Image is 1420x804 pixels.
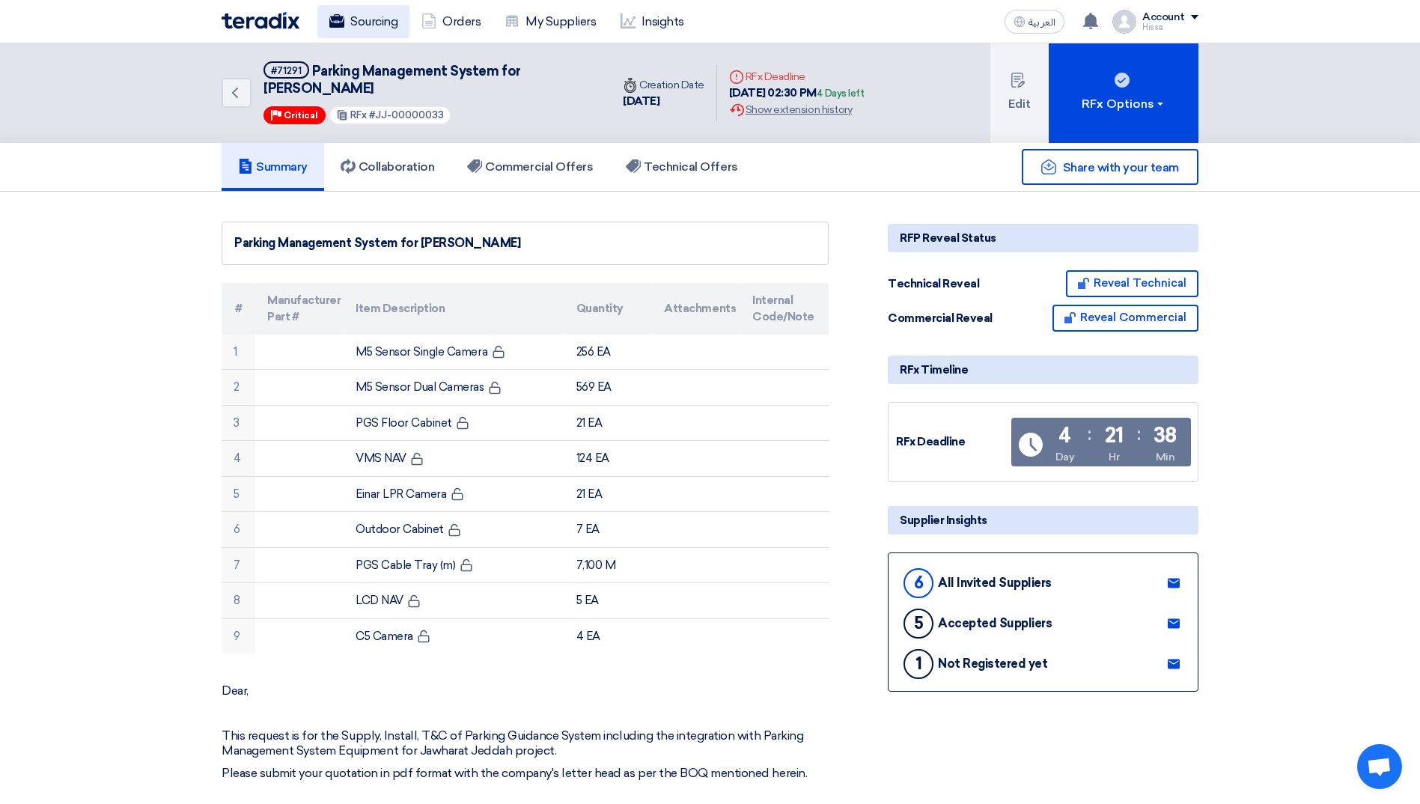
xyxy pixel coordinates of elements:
[888,224,1198,252] div: RFP Reveal Status
[1142,11,1185,24] div: Account
[344,335,564,370] td: M5 Sensor Single Camera
[1105,425,1124,446] div: 21
[451,143,609,191] a: Commercial Offers
[222,143,324,191] a: Summary
[222,441,255,477] td: 4
[564,583,653,619] td: 5 EA
[564,547,653,583] td: 7,100 M
[564,441,653,477] td: 124 EA
[493,5,608,38] a: My Suppliers
[896,433,1008,451] div: RFx Deadline
[888,275,1000,293] div: Technical Reveal
[564,476,653,512] td: 21 EA
[344,512,564,548] td: Outdoor Cabinet
[564,370,653,406] td: 569 EA
[1112,10,1136,34] img: profile_test.png
[888,356,1198,384] div: RFx Timeline
[344,583,564,619] td: LCD NAV
[344,476,564,512] td: Einar LPR Camera
[564,335,653,370] td: 256 EA
[1063,160,1179,174] span: Share with your team
[222,335,255,370] td: 1
[1052,305,1198,332] button: Reveal Commercial
[263,61,593,98] h5: Parking Management System for Jawharat Jeddah
[222,728,829,758] p: This request is for the Supply, Install, T&C of Parking Guidance System including the integration...
[409,5,493,38] a: Orders
[324,143,451,191] a: Collaboration
[564,512,653,548] td: 7 EA
[284,110,318,121] span: Critical
[938,616,1052,630] div: Accepted Suppliers
[1005,10,1064,34] button: العربية
[938,657,1047,671] div: Not Registered yet
[222,12,299,29] img: Teradix logo
[652,283,740,335] th: Attachments
[888,506,1198,535] div: Supplier Insights
[317,5,409,38] a: Sourcing
[609,5,696,38] a: Insights
[609,143,754,191] a: Technical Offers
[222,618,255,654] td: 9
[1088,421,1091,448] div: :
[222,547,255,583] td: 7
[234,234,816,252] div: Parking Management System for [PERSON_NAME]
[623,93,704,110] div: [DATE]
[1049,43,1198,143] button: RFx Options
[271,66,302,76] div: #71291
[1055,449,1075,465] div: Day
[740,283,829,335] th: Internal Code/Note
[904,649,933,679] div: 1
[1142,23,1198,31] div: Hissa
[564,618,653,654] td: 4 EA
[222,370,255,406] td: 2
[904,609,933,639] div: 5
[564,405,653,441] td: 21 EA
[1029,17,1055,28] span: العربية
[344,283,564,335] th: Item Description
[1137,421,1141,448] div: :
[817,86,865,101] div: 4 Days left
[222,512,255,548] td: 6
[222,583,255,619] td: 8
[626,159,737,174] h5: Technical Offers
[729,69,865,85] div: RFx Deadline
[729,85,865,102] div: [DATE] 02:30 PM
[938,576,1052,590] div: All Invited Suppliers
[990,43,1049,143] button: Edit
[350,109,367,121] span: RFx
[1082,95,1166,113] div: RFx Options
[729,102,865,118] div: Show extension history
[222,476,255,512] td: 5
[344,618,564,654] td: C5 Camera
[344,370,564,406] td: M5 Sensor Dual Cameras
[1058,425,1071,446] div: 4
[904,568,933,598] div: 6
[255,283,344,335] th: Manufacturer Part #
[1154,425,1177,446] div: 38
[344,441,564,477] td: VMS NAV
[564,283,653,335] th: Quantity
[263,63,521,97] span: Parking Management System for [PERSON_NAME]
[222,405,255,441] td: 3
[222,766,829,781] p: Please submit your quotation in pdf format with the company's letter head as per the BOQ mentione...
[623,77,704,93] div: Creation Date
[1357,744,1402,789] div: Open chat
[344,405,564,441] td: PGS Floor Cabinet
[344,547,564,583] td: PGS Cable Tray (m)
[369,109,444,121] span: #JJ-00000033
[1066,270,1198,297] button: Reveal Technical
[1156,449,1175,465] div: Min
[1109,449,1119,465] div: Hr
[467,159,593,174] h5: Commercial Offers
[222,683,829,698] p: Dear,
[888,310,1000,327] div: Commercial Reveal
[341,159,435,174] h5: Collaboration
[238,159,308,174] h5: Summary
[222,283,255,335] th: #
